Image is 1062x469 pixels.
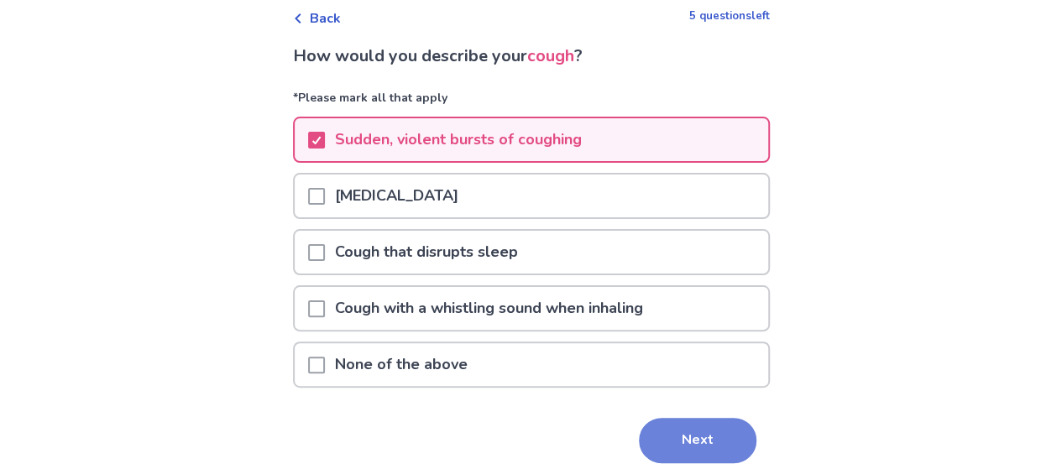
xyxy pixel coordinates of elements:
span: cough [527,44,574,67]
p: How would you describe your ? [293,44,770,69]
p: [MEDICAL_DATA] [325,175,468,217]
button: Next [639,418,756,463]
p: 5 questions left [689,8,770,25]
p: Cough with a whistling sound when inhaling [325,287,653,330]
p: Cough that disrupts sleep [325,231,528,274]
p: None of the above [325,343,478,386]
span: Back [310,8,341,29]
p: Sudden, violent bursts of coughing [325,118,592,161]
p: *Please mark all that apply [293,89,770,117]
